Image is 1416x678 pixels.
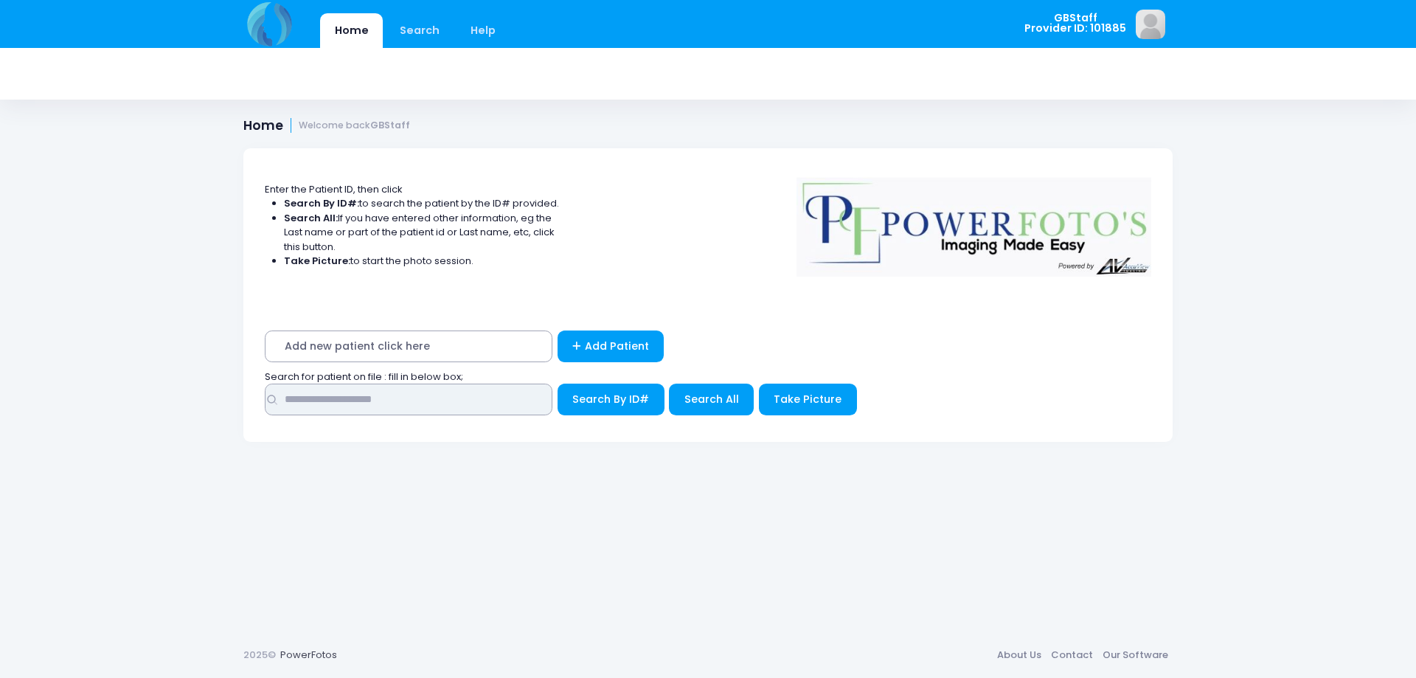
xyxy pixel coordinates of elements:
[1136,10,1165,39] img: image
[669,384,754,415] button: Search All
[572,392,649,407] span: Search By ID#
[284,211,560,255] li: If you have entered other information, eg the Last name or part of the patient id or Last name, e...
[299,120,410,131] small: Welcome back
[992,642,1046,668] a: About Us
[1097,642,1173,668] a: Our Software
[284,254,350,268] strong: Take Picture:
[284,196,560,211] li: to search the patient by the ID# provided.
[558,384,664,415] button: Search By ID#
[265,182,403,196] span: Enter the Patient ID, then click
[265,370,463,384] span: Search for patient on file : fill in below box;
[790,167,1159,277] img: Logo
[284,254,560,269] li: to start the photo session.
[1046,642,1097,668] a: Contact
[370,119,410,131] strong: GBStaff
[684,392,739,407] span: Search All
[385,13,454,48] a: Search
[284,211,338,225] strong: Search All:
[558,331,664,362] a: Add Patient
[243,118,410,134] h1: Home
[320,13,383,48] a: Home
[1024,13,1126,34] span: GBStaff Provider ID: 101885
[280,648,337,662] a: PowerFotos
[243,648,276,662] span: 2025©
[774,392,841,407] span: Take Picture
[759,384,857,415] button: Take Picture
[265,331,552,362] span: Add new patient click here
[457,13,510,48] a: Help
[284,196,359,210] strong: Search By ID#:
